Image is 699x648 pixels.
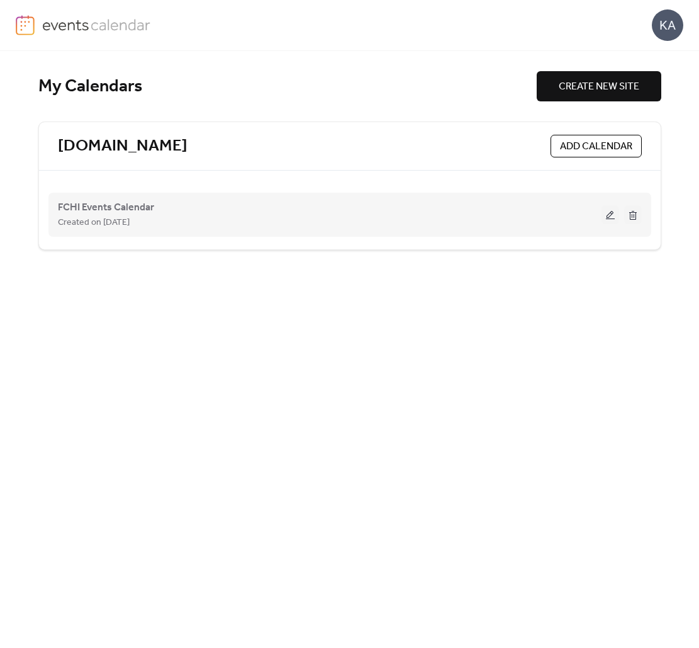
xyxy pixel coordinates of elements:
a: FCHI Events Calendar [58,204,154,211]
a: [DOMAIN_NAME] [58,136,187,157]
img: logo [16,15,35,35]
span: FCHI Events Calendar [58,200,154,215]
button: CREATE NEW SITE [537,71,661,101]
span: Created on [DATE] [58,215,130,230]
div: My Calendars [38,76,537,98]
div: KA [652,9,683,41]
button: ADD CALENDAR [551,135,642,157]
img: logo-type [42,15,151,34]
span: CREATE NEW SITE [559,79,639,94]
span: ADD CALENDAR [560,139,632,154]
